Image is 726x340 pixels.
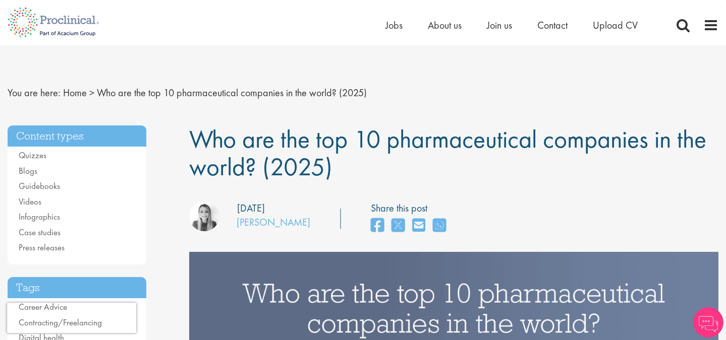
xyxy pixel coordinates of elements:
a: Videos [19,196,41,207]
span: > [89,86,94,99]
a: breadcrumb link [63,86,87,99]
span: Who are the top 10 pharmaceutical companies in the world? (2025) [189,123,706,183]
a: share on whats app [433,215,446,237]
a: Career Advice [19,301,67,312]
h3: Tags [8,277,146,299]
a: About us [428,19,462,32]
a: Jobs [385,19,403,32]
a: Blogs [19,165,37,176]
img: Hannah Burke [189,201,219,231]
a: [PERSON_NAME] [237,216,310,229]
iframe: reCAPTCHA [7,303,136,333]
a: Quizzes [19,150,46,161]
h3: Content types [8,125,146,147]
a: Guidebooks [19,180,60,191]
a: share on facebook [371,215,384,237]
span: Who are the top 10 pharmaceutical companies in the world? (2025) [97,86,367,99]
a: Upload CV [593,19,638,32]
a: Contact [537,19,568,32]
a: share on twitter [392,215,405,237]
a: share on email [412,215,425,237]
a: Case studies [19,227,61,238]
a: Press releases [19,242,65,253]
label: Share this post [371,201,451,216]
a: Infographics [19,211,60,222]
span: You are here: [8,86,61,99]
a: Join us [487,19,512,32]
img: Chatbot [693,307,723,337]
div: [DATE] [237,201,265,216]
